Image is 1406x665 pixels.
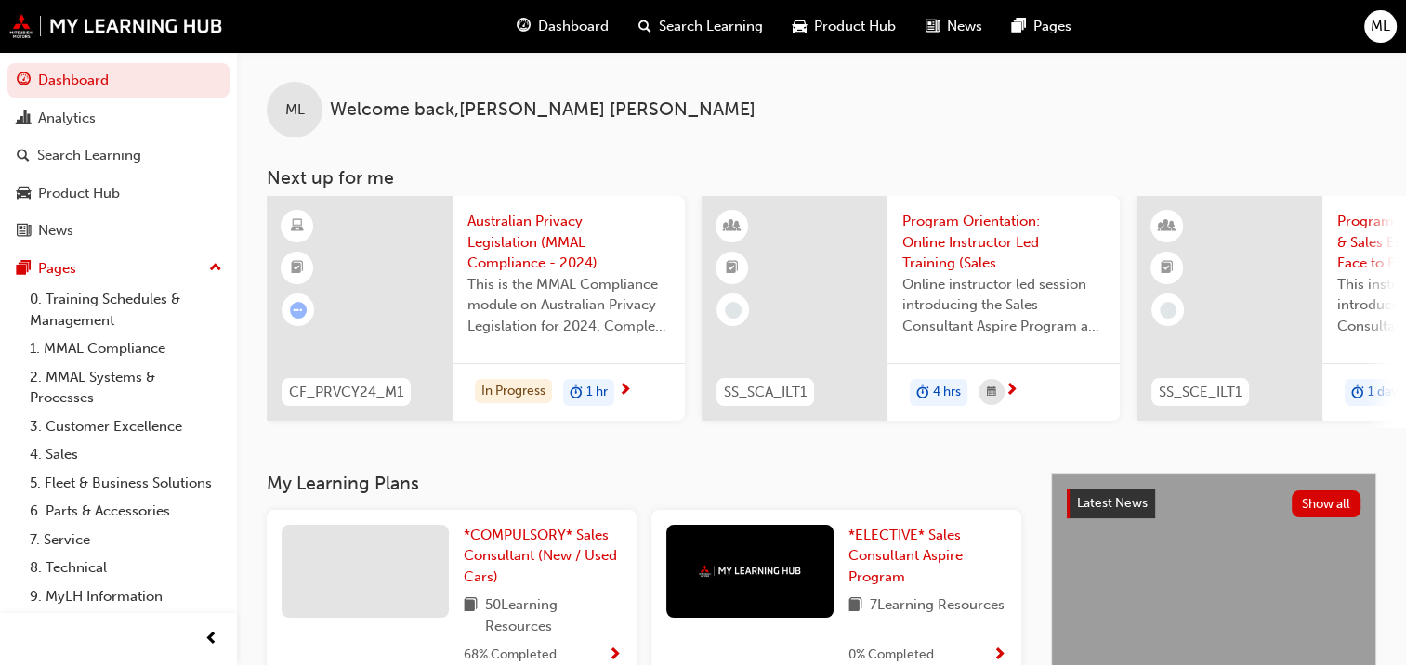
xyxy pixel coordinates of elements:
span: search-icon [638,15,651,38]
span: duration-icon [916,381,929,405]
a: *COMPULSORY* Sales Consultant (New / Used Cars) [464,525,622,588]
a: Product Hub [7,176,230,211]
img: mmal [699,565,801,577]
h3: My Learning Plans [267,473,1021,494]
span: next-icon [618,383,632,399]
span: duration-icon [1351,381,1364,405]
a: Search Learning [7,138,230,173]
a: news-iconNews [911,7,997,46]
a: 0. Training Schedules & Management [22,285,230,334]
span: Dashboard [538,16,609,37]
span: car-icon [17,186,31,202]
div: Analytics [38,108,96,129]
a: 5. Fleet & Business Solutions [22,469,230,498]
span: 7 Learning Resources [870,594,1005,618]
a: car-iconProduct Hub [778,7,911,46]
span: *ELECTIVE* Sales Consultant Aspire Program [848,527,963,585]
button: DashboardAnalyticsSearch LearningProduct HubNews [7,59,230,252]
span: Pages [1033,16,1071,37]
span: 1 hr [586,382,608,403]
span: car-icon [793,15,807,38]
div: Pages [38,258,76,280]
span: SS_SCE_ILT1 [1159,382,1242,403]
span: Welcome back , [PERSON_NAME] [PERSON_NAME] [330,99,756,121]
h3: Next up for me [237,167,1406,189]
span: ML [1371,16,1390,37]
a: CF_PRVCY24_M1Australian Privacy Legislation (MMAL Compliance - 2024)This is the MMAL Compliance m... [267,196,685,421]
span: search-icon [17,148,30,164]
span: booktick-icon [726,256,739,280]
a: 6. Parts & Accessories [22,497,230,526]
span: duration-icon [570,381,583,405]
span: book-icon [464,594,478,636]
span: next-icon [1005,383,1018,399]
button: ML [1364,10,1397,43]
a: 7. Service [22,526,230,554]
a: 2. MMAL Systems & Processes [22,363,230,412]
span: News [947,16,982,37]
a: *ELECTIVE* Sales Consultant Aspire Program [848,525,1006,588]
span: SS_SCA_ILT1 [724,382,807,403]
span: news-icon [926,15,940,38]
a: 4. Sales [22,440,230,469]
span: Product Hub [814,16,896,37]
div: In Progress [475,379,552,404]
span: 1 day [1368,382,1398,403]
span: learningRecordVerb_NONE-icon [1160,302,1176,319]
span: guage-icon [517,15,531,38]
span: Search Learning [659,16,763,37]
a: Latest NewsShow all [1067,489,1360,518]
span: news-icon [17,223,31,240]
span: calendar-icon [987,381,996,404]
a: Analytics [7,101,230,136]
a: pages-iconPages [997,7,1086,46]
span: CF_PRVCY24_M1 [289,382,403,403]
a: All Pages [22,610,230,639]
span: prev-icon [204,628,218,651]
span: learningRecordVerb_ATTEMPT-icon [290,302,307,319]
span: learningResourceType_ELEARNING-icon [291,215,304,239]
span: guage-icon [17,72,31,89]
span: Online instructor led session introducing the Sales Consultant Aspire Program and outlining what ... [902,274,1105,337]
a: SS_SCA_ILT1Program Orientation: Online Instructor Led Training (Sales Consultant Aspire Program)O... [702,196,1120,421]
span: This is the MMAL Compliance module on Australian Privacy Legislation for 2024. Complete this modu... [467,274,670,337]
a: News [7,214,230,248]
span: booktick-icon [1161,256,1174,280]
span: learningResourceType_INSTRUCTOR_LED-icon [1161,215,1174,239]
div: News [38,220,73,241]
a: 8. Technical [22,554,230,582]
img: mmal [9,14,223,38]
span: Latest News [1077,495,1148,511]
span: *COMPULSORY* Sales Consultant (New / Used Cars) [464,527,617,585]
span: pages-icon [17,261,31,278]
a: 9. MyLH Information [22,582,230,611]
span: pages-icon [1012,15,1026,38]
span: Show Progress [992,647,1006,664]
span: Australian Privacy Legislation (MMAL Compliance - 2024) [467,211,670,274]
span: Program Orientation: Online Instructor Led Training (Sales Consultant Aspire Program) [902,211,1105,274]
span: 4 hrs [933,382,961,403]
div: Product Hub [38,183,120,204]
span: Show Progress [608,647,622,664]
a: 1. MMAL Compliance [22,334,230,363]
span: up-icon [209,256,222,280]
div: Search Learning [37,145,141,166]
a: guage-iconDashboard [502,7,624,46]
button: Pages [7,252,230,286]
a: Dashboard [7,63,230,98]
span: learningResourceType_INSTRUCTOR_LED-icon [726,215,739,239]
a: 3. Customer Excellence [22,412,230,441]
span: book-icon [848,594,862,618]
span: learningRecordVerb_NONE-icon [725,302,742,319]
span: chart-icon [17,111,31,127]
span: booktick-icon [291,256,304,280]
span: 50 Learning Resources [485,594,622,636]
span: ML [285,99,305,121]
a: search-iconSearch Learning [624,7,778,46]
button: Show all [1292,490,1361,517]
